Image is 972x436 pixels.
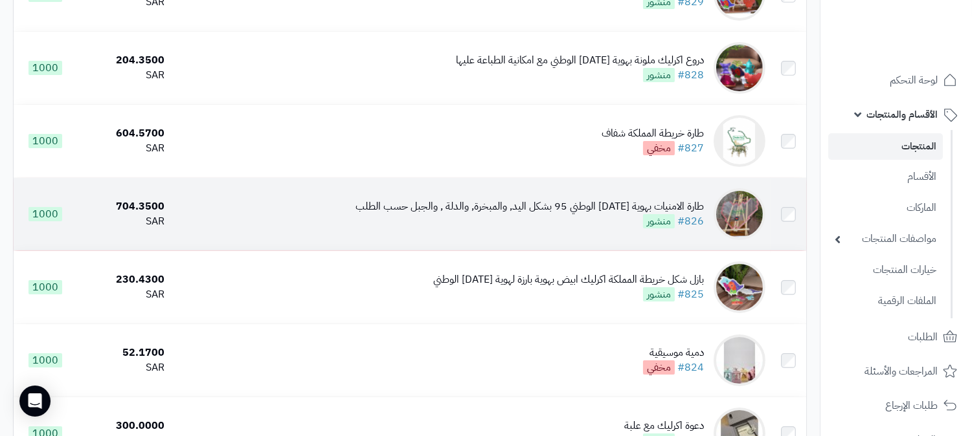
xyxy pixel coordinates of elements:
[82,141,164,156] div: SAR
[433,272,704,287] div: بازل شكل خريطة المملكة اكرليك ابيض بهوية بارزة لهوية [DATE] الوطني
[677,213,704,229] a: #826
[82,68,164,83] div: SAR
[865,362,938,380] span: المراجعات والأسئلة
[82,199,164,214] div: 704.3500
[643,68,675,82] span: منشور
[828,390,964,421] a: طلبات الإرجاع
[602,126,704,141] div: طارة خريطة المملكة شفاف
[82,126,164,141] div: 604.5700
[356,199,704,214] div: طارة الامنيات بهوية [DATE] الوطني 95 بشكل اليد, والمبخرة, والدلة , والجبل حسب الطلب
[714,188,765,240] img: طارة الامنيات بهوية اليوم الوطني 95 بشكل اليد, والمبخرة, والدلة , والجبل حسب الطلب
[643,141,675,155] span: مخفي
[456,53,704,68] div: دروع اكرليك ملونة بهوية [DATE] الوطني مع امكانية الطباعة عليها
[714,261,765,313] img: بازل شكل خريطة المملكة اكرليك ابيض بهوية بارزة لهوية اليوم الوطني
[714,334,765,386] img: دمية موسيقية
[714,115,765,167] img: طارة خريطة المملكة شفاف
[828,163,943,191] a: الأقسام
[828,133,943,160] a: المنتجات
[624,419,704,433] div: دعوة اكرليك مع علبة
[677,287,704,302] a: #825
[82,345,164,360] div: 52.1700
[643,214,675,228] span: منشور
[828,287,943,315] a: الملفات الرقمية
[677,67,704,83] a: #828
[828,194,943,222] a: الماركات
[82,287,164,302] div: SAR
[28,353,62,367] span: 1000
[643,345,704,360] div: دمية موسيقية
[82,360,164,375] div: SAR
[82,53,164,68] div: 204.3500
[82,214,164,229] div: SAR
[19,386,51,417] div: Open Intercom Messenger
[828,225,943,253] a: مواصفات المنتجات
[828,65,964,96] a: لوحة التحكم
[643,360,675,375] span: مخفي
[908,328,938,346] span: الطلبات
[677,360,704,375] a: #824
[828,256,943,284] a: خيارات المنتجات
[28,134,62,148] span: 1000
[677,140,704,156] a: #827
[28,207,62,221] span: 1000
[714,42,765,94] img: دروع اكرليك ملونة بهوية اليوم الوطني مع امكانية الطباعة عليها
[82,419,164,433] div: 300.0000
[28,61,62,75] span: 1000
[884,10,960,37] img: logo-2.png
[643,287,675,301] span: منشور
[28,280,62,294] span: 1000
[890,71,938,89] span: لوحة التحكم
[866,105,938,124] span: الأقسام والمنتجات
[885,397,938,415] span: طلبات الإرجاع
[828,356,964,387] a: المراجعات والأسئلة
[828,322,964,353] a: الطلبات
[82,272,164,287] div: 230.4300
